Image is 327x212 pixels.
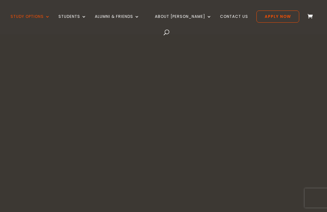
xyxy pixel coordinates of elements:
a: About [PERSON_NAME] [155,14,212,29]
a: Contact Us [220,14,248,29]
a: Alumni & Friends [95,14,140,29]
a: Study Options [11,14,50,29]
a: Students [58,14,87,29]
a: Apply Now [256,11,299,23]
